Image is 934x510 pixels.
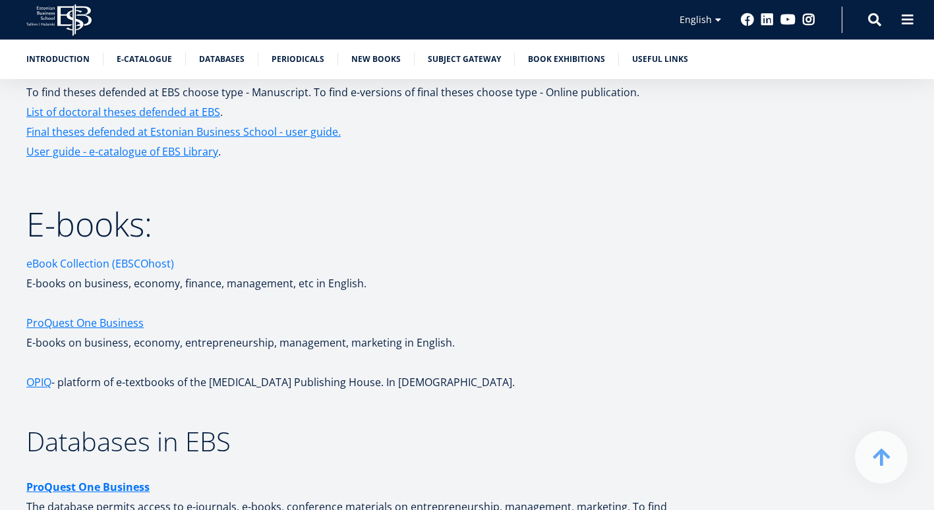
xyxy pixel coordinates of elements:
a: ProQuest One Business [26,313,144,333]
span: Databases in EBS [26,423,231,459]
p: E-books on business, economy, entrepreneurship, management, marketing in English. [26,313,690,353]
a: Final theses defended at Estonian Business School - user guide. [26,122,341,142]
a: User guide - e-catalogue of EBS Library [26,142,218,161]
p: - books available in EBS Library and reading room. To find theses defended at EBS choose type - M... [26,63,690,142]
a: Databases [199,53,245,66]
h2: E-books: [26,208,690,241]
strong: ProQuest One Business [26,480,150,494]
a: Subject Gateway [428,53,501,66]
a: ProQuest One Business [26,477,150,497]
a: Periodicals [272,53,324,66]
p: . [26,142,690,161]
a: List of doctoral theses defended at EBS [26,102,220,122]
a: E-catalogue [117,53,172,66]
p: - platform of e-textbooks of the [MEDICAL_DATA] Publishing House. In [DEMOGRAPHIC_DATA]. [26,372,690,392]
a: Introduction [26,53,90,66]
a: Facebook [741,13,754,26]
a: eBook Collection (EBSCOhost) [26,254,174,273]
p: E-books on business, economy, finance, management, etc in English. [26,254,690,293]
a: Useful links [632,53,688,66]
a: New books [351,53,401,66]
a: Instagram [802,13,815,26]
a: Linkedin [761,13,774,26]
a: OPIQ [26,372,51,392]
a: Youtube [780,13,796,26]
a: Book exhibitions [528,53,605,66]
